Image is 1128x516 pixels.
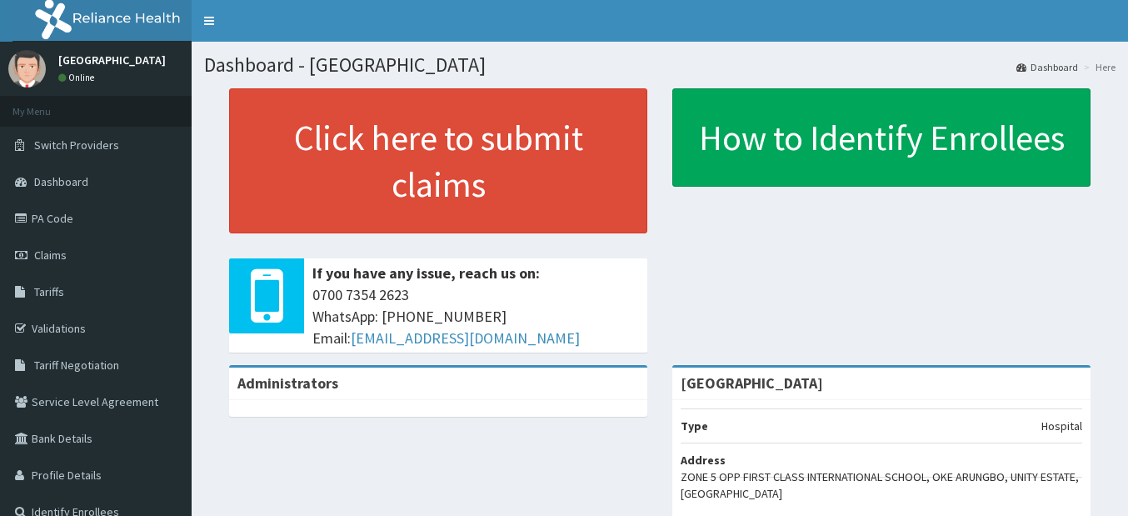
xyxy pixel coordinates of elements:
li: Here [1080,60,1116,74]
b: Administrators [237,373,338,393]
span: Dashboard [34,174,88,189]
strong: [GEOGRAPHIC_DATA] [681,373,823,393]
span: Switch Providers [34,138,119,153]
a: Dashboard [1016,60,1078,74]
span: Tariff Negotiation [34,358,119,373]
img: User Image [8,50,46,88]
a: Online [58,72,98,83]
span: Claims [34,248,67,263]
h1: Dashboard - [GEOGRAPHIC_DATA] [204,54,1116,76]
p: [GEOGRAPHIC_DATA] [58,54,166,66]
p: ZONE 5 OPP FIRST CLASS INTERNATIONAL SCHOOL, OKE ARUNGBO, UNITY ESTATE, [GEOGRAPHIC_DATA] [681,468,1082,502]
b: If you have any issue, reach us on: [312,263,540,283]
b: Address [681,453,726,468]
b: Type [681,418,708,433]
span: 0700 7354 2623 WhatsApp: [PHONE_NUMBER] Email: [312,284,639,348]
p: Hospital [1041,418,1082,434]
a: How to Identify Enrollees [672,88,1091,187]
span: Tariffs [34,284,64,299]
a: Click here to submit claims [229,88,647,233]
a: [EMAIL_ADDRESS][DOMAIN_NAME] [351,328,580,348]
